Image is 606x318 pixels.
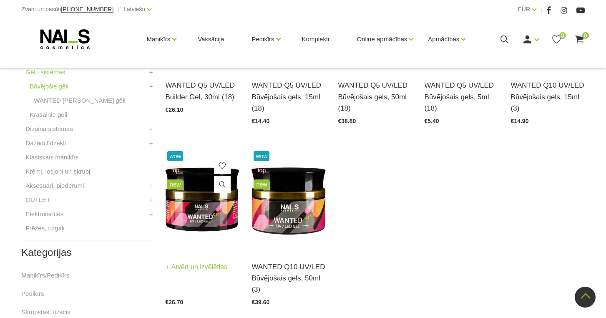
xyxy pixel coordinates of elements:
[25,167,91,177] a: Krēmi, losjoni un skrubji
[574,34,585,45] a: 0
[25,223,64,233] a: Frēzes, uzgaļi
[30,110,67,120] a: Krāsainie gēli
[511,80,585,114] a: WANTED Q10 UV/LED Būvējošais gels, 15ml (3)
[25,181,84,191] a: Aksesuāri, piederumi
[21,247,153,258] h2: Kategorijas
[21,307,70,317] a: Skropstas, uzacis
[61,6,113,13] a: [PHONE_NUMBER]
[357,23,407,56] a: Online apmācības
[254,151,269,161] span: wow
[25,195,50,205] a: OUTLET
[582,32,589,39] span: 0
[251,80,325,114] a: WANTED Q5 UV/LED Būvējošais gels, 15ml (18)
[149,209,153,219] a: +
[21,289,44,299] a: Pedikīrs
[167,179,183,189] span: new
[295,19,336,59] a: Komplekti
[251,261,325,295] a: WANTED Q10 UV/LED Būvējošais gels, 50ml (3)
[34,96,126,106] a: WANTED [PERSON_NAME] gēli
[21,270,69,280] a: Manikīrs/Pedikīrs
[541,4,542,15] span: |
[251,299,269,305] span: €39.60
[25,138,66,148] a: Dažādi līdzekļi
[251,118,269,124] span: €14.40
[123,4,145,14] a: Latviešu
[254,179,269,189] span: new
[149,138,153,148] a: +
[551,34,562,45] a: 0
[25,124,73,134] a: Dizaina sistēmas
[25,67,65,77] a: Gēlu sistēmas
[251,23,274,56] a: Pedikīrs
[149,67,153,77] a: +
[191,19,231,59] a: Vaksācija
[167,151,183,161] span: wow
[30,81,68,91] a: Būvējošie gēli
[165,299,183,305] span: €26.70
[165,149,239,250] img: Gels WANTED NAILS cosmetics tehniķu komanda ir radījusi gelu, kas ilgi jau ir katra meistara mekl...
[149,124,153,134] a: +
[165,80,239,102] a: WANTED Q5 UV/LED Builder Gel, 30ml (18)
[21,4,113,15] div: Zvani un pasūti
[167,165,183,175] span: top
[25,152,79,162] a: Klasiskais manikīrs
[425,80,498,114] a: WANTED Q5 UV/LED Būvējošais gels, 5ml (18)
[165,106,183,113] span: €26.10
[254,165,269,175] span: top
[149,81,153,91] a: +
[251,149,325,250] img: Gels WANTED NAILS cosmetics tehniķu komanda ir radījusi gelu, kas ilgi jau ir katra meistara mekl...
[149,181,153,191] a: +
[118,4,119,15] span: |
[559,32,566,39] span: 0
[25,209,63,219] a: Elektroierīces
[518,4,530,14] a: EUR
[428,23,459,56] a: Apmācības
[147,23,171,56] a: Manikīrs
[511,118,529,124] span: €14.90
[149,195,153,205] a: +
[425,118,439,124] span: €5.40
[165,261,227,273] a: Atvērt un izvēlēties
[338,80,412,114] a: WANTED Q5 UV/LED Būvējošais gels, 50ml (18)
[338,118,356,124] span: €38.80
